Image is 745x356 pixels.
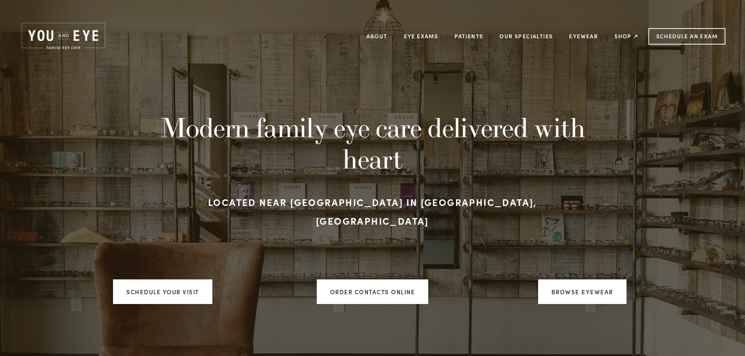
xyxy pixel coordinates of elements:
[454,30,483,42] a: Patients
[648,28,725,45] a: Schedule an Exam
[113,279,212,304] a: Schedule your visit
[404,30,438,42] a: Eye Exams
[208,195,540,227] strong: Located near [GEOGRAPHIC_DATA] in [GEOGRAPHIC_DATA], [GEOGRAPHIC_DATA]
[317,279,429,304] a: ORDER CONTACTS ONLINE
[20,21,107,51] img: Rochester, MN | You and Eye | Family Eye Care
[499,32,553,40] a: Our Specialties
[614,30,638,42] a: Shop ↗
[538,279,627,304] a: Browse Eyewear
[158,112,588,175] h1: Modern family eye care delivered with heart
[366,30,388,42] a: About
[569,30,598,42] a: Eyewear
